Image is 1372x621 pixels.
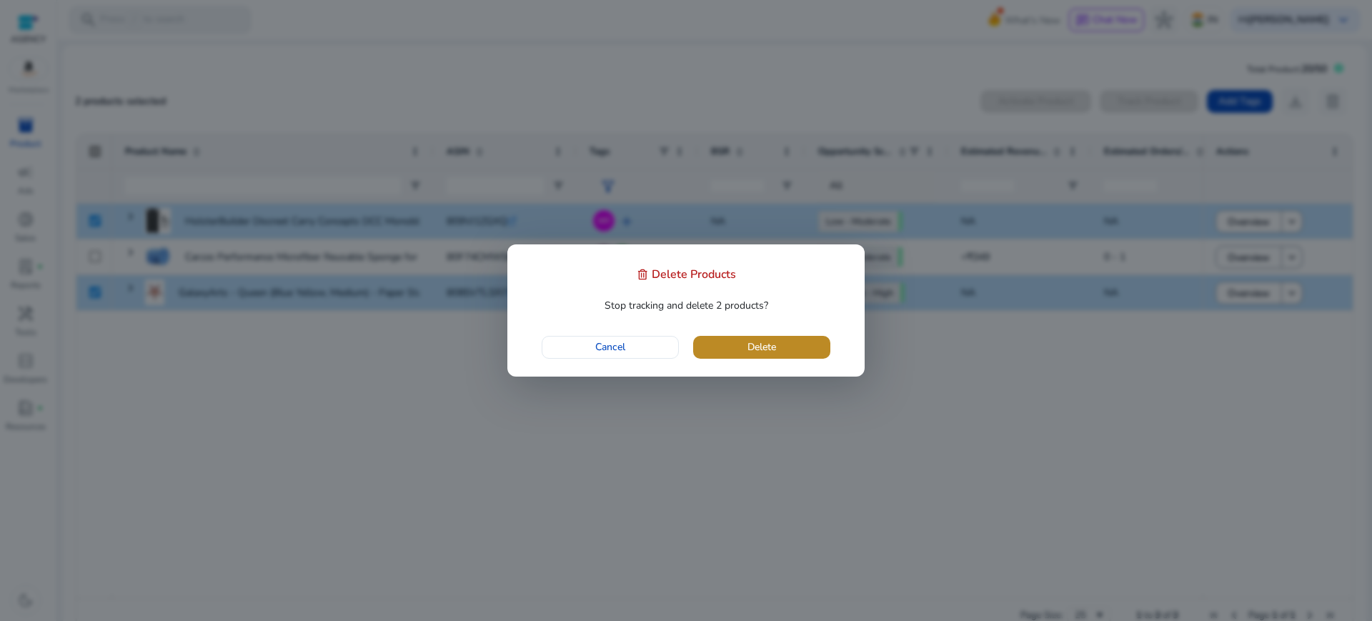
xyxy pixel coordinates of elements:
button: Delete [693,336,830,359]
p: Stop tracking and delete 2 products? [525,297,847,314]
span: Delete [747,339,776,354]
button: Cancel [542,336,679,359]
span: Cancel [595,339,625,354]
h4: Delete Products [652,268,736,282]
